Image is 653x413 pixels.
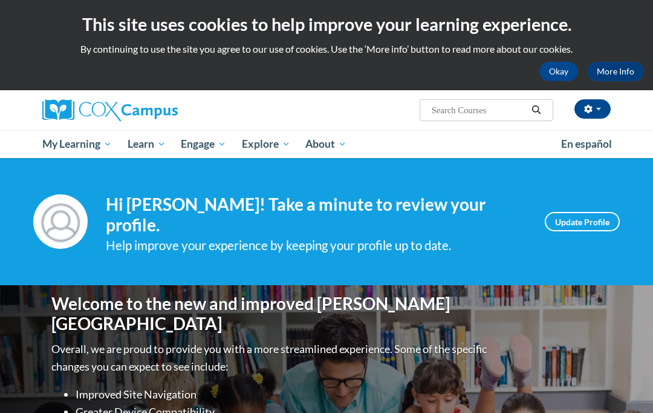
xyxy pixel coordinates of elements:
[51,340,490,375] p: Overall, we are proud to provide you with a more streamlined experience. Some of the specific cha...
[51,294,490,334] h1: Welcome to the new and improved [PERSON_NAME][GEOGRAPHIC_DATA]
[9,42,644,56] p: By continuing to use the site you agree to our use of cookies. Use the ‘More info’ button to read...
[298,130,355,158] a: About
[128,137,166,151] span: Learn
[33,194,88,249] img: Profile Image
[9,12,644,36] h2: This site uses cookies to help improve your learning experience.
[33,130,620,158] div: Main menu
[561,137,612,150] span: En español
[553,131,620,157] a: En español
[173,130,234,158] a: Engage
[34,130,120,158] a: My Learning
[527,103,545,117] button: Search
[106,194,527,235] h4: Hi [PERSON_NAME]! Take a minute to review your profile.
[242,137,290,151] span: Explore
[120,130,174,158] a: Learn
[605,365,643,403] iframe: Button to launch messaging window
[76,386,490,403] li: Improved Site Navigation
[587,62,644,81] a: More Info
[42,99,178,121] img: Cox Campus
[42,137,112,151] span: My Learning
[234,130,298,158] a: Explore
[545,212,620,231] a: Update Profile
[42,99,219,121] a: Cox Campus
[305,137,346,151] span: About
[539,62,578,81] button: Okay
[574,99,611,119] button: Account Settings
[181,137,226,151] span: Engage
[106,236,527,256] div: Help improve your experience by keeping your profile up to date.
[430,103,527,117] input: Search Courses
